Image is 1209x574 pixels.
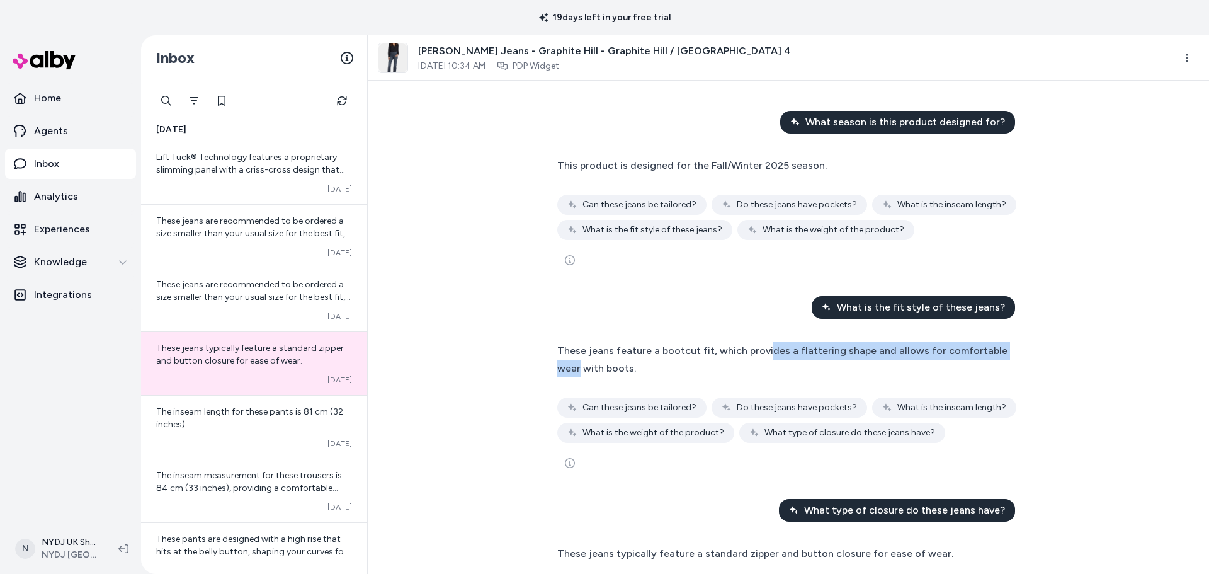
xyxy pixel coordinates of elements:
[805,115,1005,130] span: What season is this product designed for?
[897,401,1006,414] span: What is the inseam length?
[582,224,722,236] span: What is the fit style of these jeans?
[156,279,351,315] span: These jeans are recommended to be ordered a size smaller than your usual size for the best fit, a...
[5,214,136,244] a: Experiences
[5,247,136,277] button: Knowledge
[34,91,61,106] p: Home
[737,401,857,414] span: Do these jeans have pockets?
[737,198,857,211] span: Do these jeans have pockets?
[837,300,1005,315] span: What is the fit style of these jeans?
[156,470,342,506] span: The inseam measurement for these trousers is 84 cm (33 inches), providing a comfortable length fo...
[557,345,1007,374] span: These jeans feature a bootcut fit, which provides a flattering shape and allows for comfortable w...
[763,224,904,236] span: What is the weight of the product?
[582,401,696,414] span: Can these jeans be tailored?
[418,43,791,59] span: [PERSON_NAME] Jeans - Graphite Hill - Graphite Hill / [GEOGRAPHIC_DATA] 4
[42,549,98,561] span: NYDJ [GEOGRAPHIC_DATA]
[8,529,108,569] button: NNYDJ UK ShopifyNYDJ [GEOGRAPHIC_DATA]
[141,204,367,268] a: These jeans are recommended to be ordered a size smaller than your usual size for the best fit, a...
[141,268,367,331] a: These jeans are recommended to be ordered a size smaller than your usual size for the best fit, a...
[764,427,935,439] span: What type of closure do these jeans have?
[156,406,343,430] span: The inseam length for these pants is 81 cm (32 inches).
[327,248,352,258] span: [DATE]
[5,149,136,179] a: Inbox
[5,280,136,310] a: Integrations
[418,60,485,72] span: [DATE] 10:34 AM
[804,503,1005,518] span: What type of closure do these jeans have?
[156,152,345,200] span: Lift Tuck® Technology features a proprietary slimming panel with a criss-cross design that helps ...
[156,49,195,67] h2: Inbox
[557,159,827,171] span: This product is designed for the Fall/Winter 2025 season.
[141,331,367,395] a: These jeans typically feature a standard zipper and button closure for ease of wear.[DATE]
[156,343,344,366] span: These jeans typically feature a standard zipper and button closure for ease of wear.
[34,156,59,171] p: Inbox
[557,548,953,560] span: These jeans typically feature a standard zipper and button closure for ease of wear.
[897,198,1006,211] span: What is the inseam length?
[141,459,367,522] a: The inseam measurement for these trousers is 84 cm (33 inches), providing a comfortable length fo...
[5,181,136,212] a: Analytics
[141,141,367,204] a: Lift Tuck® Technology features a proprietary slimming panel with a criss-cross design that helps ...
[491,60,492,72] span: ·
[15,539,35,559] span: N
[327,375,352,385] span: [DATE]
[34,287,92,302] p: Integrations
[378,43,407,72] img: MGWGBB9208_2025670_1.jpg
[582,198,696,211] span: Can these jeans be tailored?
[329,88,355,113] button: Refresh
[327,311,352,321] span: [DATE]
[156,534,349,570] span: These pants are designed with a high rise that hits at the belly button, shaping your curves for ...
[5,116,136,146] a: Agents
[181,88,207,113] button: Filter
[557,451,582,476] button: See more
[156,123,186,136] span: [DATE]
[327,439,352,449] span: [DATE]
[34,222,90,237] p: Experiences
[582,427,724,439] span: What is the weight of the product?
[13,51,76,69] img: alby Logo
[557,248,582,273] button: See more
[5,83,136,113] a: Home
[34,255,87,270] p: Knowledge
[327,184,352,194] span: [DATE]
[42,536,98,549] p: NYDJ UK Shopify
[141,395,367,459] a: The inseam length for these pants is 81 cm (32 inches).[DATE]
[531,11,678,24] p: 19 days left in your free trial
[34,123,68,139] p: Agents
[156,215,351,251] span: These jeans are recommended to be ordered a size smaller than your usual size for the best fit, a...
[513,60,559,72] a: PDP Widget
[327,502,352,512] span: [DATE]
[34,189,78,204] p: Analytics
